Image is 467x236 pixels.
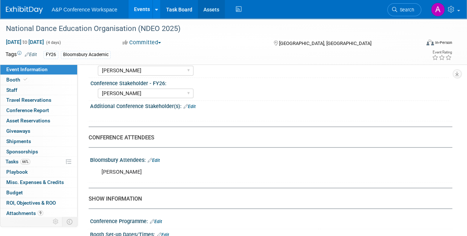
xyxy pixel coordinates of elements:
[52,7,117,13] span: A&P Conference Workspace
[6,118,50,124] span: Asset Reservations
[44,51,58,59] div: FY26
[432,51,452,54] div: Event Rating
[6,159,30,164] span: Tasks
[387,3,421,16] a: Search
[20,159,30,164] span: 66%
[3,22,414,35] div: National Dance Education Organisation (NDEO 2025)
[6,128,30,134] span: Giveaways
[120,39,164,46] button: Committed
[0,75,77,85] a: Booth
[183,104,196,109] a: Edit
[426,39,434,45] img: Format-Inperson.png
[96,165,381,180] div: [PERSON_NAME]
[435,40,452,45] div: In-Person
[6,6,43,14] img: ExhibitDay
[0,208,77,218] a: Attachments9
[90,101,452,110] div: Additional Conference Stakeholder(s):
[24,77,27,81] i: Booth reservation complete
[431,3,445,17] img: Amanda Oney
[61,51,111,59] div: Bloomsbury Academic
[397,7,414,13] span: Search
[45,40,61,45] span: (4 days)
[21,39,28,45] span: to
[38,210,43,216] span: 9
[6,97,51,103] span: Travel Reservations
[6,190,23,195] span: Budget
[0,177,77,187] a: Misc. Expenses & Credits
[6,51,37,59] td: Tags
[0,198,77,208] a: ROI, Objectives & ROO
[6,210,43,216] span: Attachments
[6,107,49,113] span: Conference Report
[0,65,77,74] a: Event Information
[0,105,77,115] a: Conference Report
[148,158,160,163] a: Edit
[0,85,77,95] a: Staff
[6,169,28,175] span: Playbook
[6,87,17,93] span: Staff
[6,66,48,72] span: Event Information
[25,52,37,57] a: Edit
[6,77,29,83] span: Booth
[90,216,452,225] div: Conference Programme:
[6,149,38,155] span: Sponsorships
[89,195,447,203] div: SHOW INFORMATION
[0,126,77,136] a: Giveaways
[49,217,62,226] td: Personalize Event Tab Strip
[150,219,162,224] a: Edit
[90,155,452,164] div: Bloomsbury Attendees:
[0,116,77,126] a: Asset Reservations
[6,39,44,45] span: [DATE] [DATE]
[6,138,31,144] span: Shipments
[0,188,77,198] a: Budget
[6,200,56,206] span: ROI, Objectives & ROO
[0,157,77,167] a: Tasks66%
[0,167,77,177] a: Playbook
[62,217,78,226] td: Toggle Event Tabs
[0,147,77,157] a: Sponsorships
[279,41,371,46] span: [GEOGRAPHIC_DATA], [GEOGRAPHIC_DATA]
[387,38,452,49] div: Event Format
[90,78,449,87] div: Conference Stakeholder - FY26:
[0,95,77,105] a: Travel Reservations
[6,179,64,185] span: Misc. Expenses & Credits
[89,134,447,142] div: CONFERENCE ATTENDEES
[0,136,77,146] a: Shipments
